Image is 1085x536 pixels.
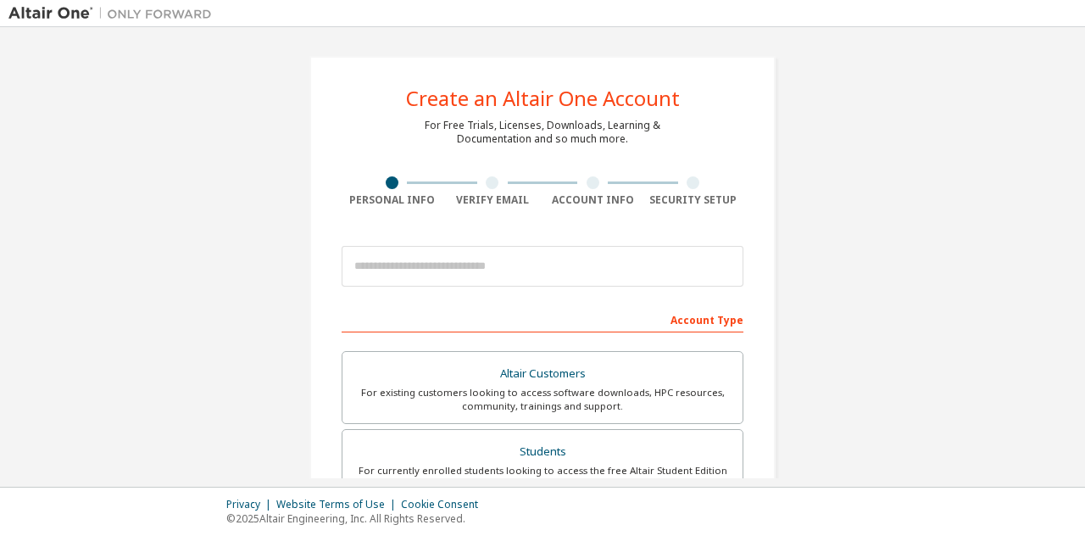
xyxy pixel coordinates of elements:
[353,386,732,413] div: For existing customers looking to access software downloads, HPC resources, community, trainings ...
[342,305,743,332] div: Account Type
[406,88,680,109] div: Create an Altair One Account
[342,193,442,207] div: Personal Info
[353,464,732,491] div: For currently enrolled students looking to access the free Altair Student Edition bundle and all ...
[353,440,732,464] div: Students
[226,511,488,526] p: © 2025 Altair Engineering, Inc. All Rights Reserved.
[442,193,543,207] div: Verify Email
[276,498,401,511] div: Website Terms of Use
[643,193,744,207] div: Security Setup
[226,498,276,511] div: Privacy
[353,362,732,386] div: Altair Customers
[425,119,660,146] div: For Free Trials, Licenses, Downloads, Learning & Documentation and so much more.
[8,5,220,22] img: Altair One
[542,193,643,207] div: Account Info
[401,498,488,511] div: Cookie Consent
